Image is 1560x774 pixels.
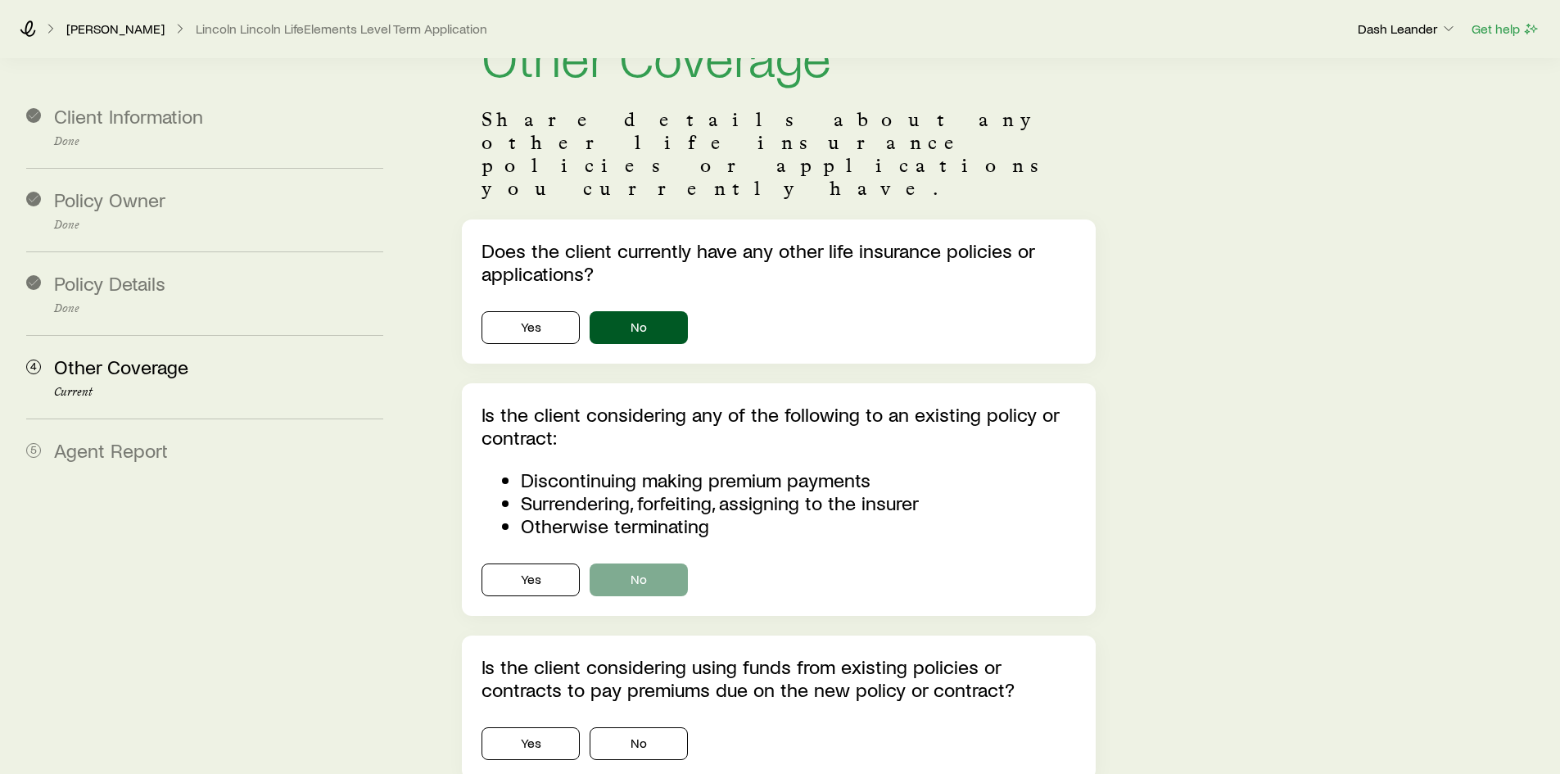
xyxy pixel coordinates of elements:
[590,311,688,344] button: No
[195,21,488,37] button: Lincoln Lincoln LifeElements Level Term Application
[54,188,165,211] span: Policy Owner
[482,311,580,344] button: Yes
[590,564,688,596] button: No
[26,360,41,374] span: 4
[482,727,580,760] button: Yes
[54,135,383,148] p: Done
[1471,20,1540,38] button: Get help
[482,29,1075,82] h1: Other Coverage
[54,219,383,232] p: Done
[54,355,188,378] span: Other Coverage
[54,438,168,462] span: Agent Report
[590,727,688,760] button: No
[54,302,383,315] p: Done
[521,491,1056,514] li: Surrendering, forfeiting, assigning to the insurer
[1357,20,1458,39] button: Dash Leander
[1358,20,1457,37] p: Dash Leander
[482,403,1075,449] p: Is the client considering any of the following to an existing policy or contract:
[54,386,383,399] p: Current
[482,239,1075,285] p: Does the client currently have any other life insurance policies or applications?
[54,271,165,295] span: Policy Details
[521,514,1056,537] li: Otherwise terminating
[482,655,1075,701] p: Is the client considering using funds from existing policies or contracts to pay premiums due on ...
[26,443,41,458] span: 5
[54,104,203,128] span: Client Information
[521,468,1056,491] li: Discontinuing making premium payments
[482,108,1075,200] p: Share details about any other life insurance policies or applications you currently have.
[482,564,580,596] button: Yes
[66,21,165,37] a: [PERSON_NAME]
